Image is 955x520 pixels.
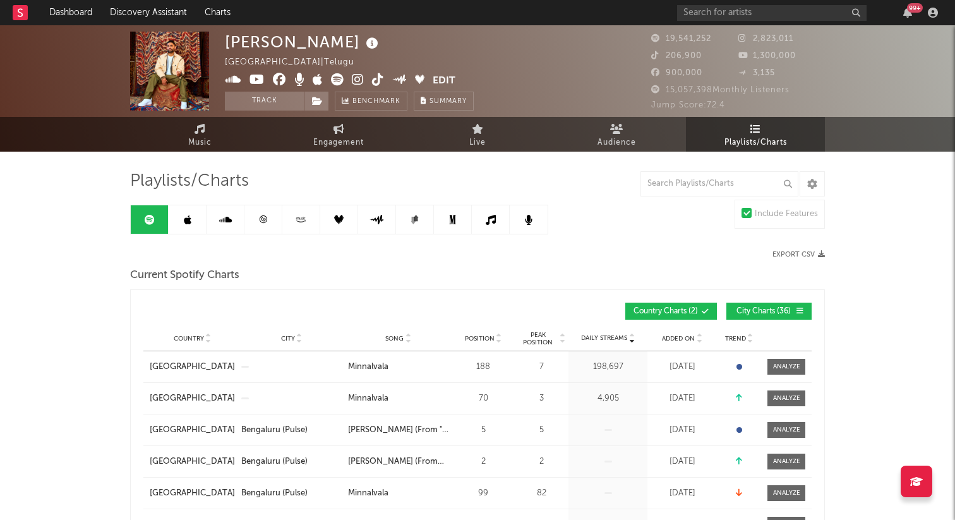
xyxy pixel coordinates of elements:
button: Summary [414,92,474,111]
a: Music [130,117,269,152]
span: Daily Streams [581,334,627,343]
span: City [281,335,295,342]
div: 5 [518,424,565,437]
div: 99 + [907,3,923,13]
div: Bengaluru (Pulse) [241,424,308,437]
a: [GEOGRAPHIC_DATA] [150,361,235,373]
span: 15,057,398 Monthly Listeners [651,86,790,94]
div: 82 [518,487,565,500]
div: [DATE] [651,487,714,500]
a: Minnalvala [348,392,448,405]
button: Export CSV [772,251,825,258]
div: 4,905 [572,392,644,405]
div: 70 [455,392,512,405]
div: [DATE] [651,361,714,373]
div: 198,697 [572,361,644,373]
div: 7 [518,361,565,373]
div: 3 [518,392,565,405]
span: Live [469,135,486,150]
a: [GEOGRAPHIC_DATA] [150,456,235,468]
span: Jump Score: 72.4 [651,101,725,109]
div: Bengaluru (Pulse) [241,487,308,500]
div: 5 [455,424,512,437]
a: [PERSON_NAME] (From "BRAT") [348,456,448,468]
a: [GEOGRAPHIC_DATA] [150,424,235,437]
span: Summary [429,98,467,105]
a: Benchmark [335,92,407,111]
span: Trend [725,335,746,342]
div: [DATE] [651,424,714,437]
button: City Charts(36) [726,303,812,320]
input: Search Playlists/Charts [640,171,798,197]
div: [DATE] [651,392,714,405]
a: Engagement [269,117,408,152]
div: 2 [518,456,565,468]
div: 2 [455,456,512,468]
div: [DATE] [651,456,714,468]
div: Minnalvala [348,361,388,373]
button: 99+ [903,8,912,18]
span: 3,135 [738,69,775,77]
button: Country Charts(2) [625,303,717,320]
input: Search for artists [677,5,867,21]
div: [GEOGRAPHIC_DATA] | Telugu [225,55,369,70]
span: 206,900 [651,52,702,60]
div: 188 [455,361,512,373]
a: Live [408,117,547,152]
span: 1,300,000 [738,52,796,60]
div: Bengaluru (Pulse) [241,456,308,468]
span: Country Charts ( 2 ) [634,308,698,315]
span: Current Spotify Charts [130,268,239,283]
div: Minnalvala [348,392,388,405]
span: City Charts ( 36 ) [735,308,793,315]
button: Track [225,92,304,111]
div: [PERSON_NAME] [225,32,381,52]
span: 900,000 [651,69,702,77]
a: [GEOGRAPHIC_DATA] [150,487,235,500]
div: Include Features [755,207,818,222]
span: Playlists/Charts [130,174,249,189]
a: [GEOGRAPHIC_DATA] [150,392,235,405]
div: Minnalvala [348,487,388,500]
span: Position [465,335,495,342]
span: Added On [662,335,695,342]
span: Benchmark [352,94,400,109]
a: [PERSON_NAME] (From "[GEOGRAPHIC_DATA]") [348,424,448,437]
span: Playlists/Charts [724,135,787,150]
span: 2,823,011 [738,35,793,43]
span: Music [188,135,212,150]
span: Song [385,335,404,342]
span: Audience [598,135,636,150]
a: Minnalvala [348,361,448,373]
button: Edit [433,73,455,89]
div: 99 [455,487,512,500]
a: Bengaluru (Pulse) [241,424,342,437]
span: 19,541,252 [651,35,711,43]
span: Engagement [313,135,364,150]
a: Minnalvala [348,487,448,500]
span: Peak Position [518,331,558,346]
span: Country [174,335,204,342]
a: Bengaluru (Pulse) [241,487,342,500]
a: Playlists/Charts [686,117,825,152]
a: Bengaluru (Pulse) [241,456,342,468]
a: Audience [547,117,686,152]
